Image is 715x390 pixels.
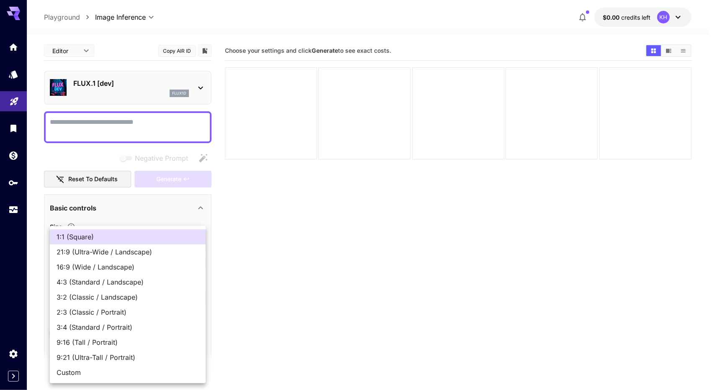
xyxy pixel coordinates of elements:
[57,277,199,287] span: 4:3 (Standard / Landscape)
[57,322,199,332] span: 3:4 (Standard / Portrait)
[57,352,199,362] span: 9:21 (Ultra-Tall / Portrait)
[57,307,199,317] span: 2:3 (Classic / Portrait)
[57,292,199,302] span: 3:2 (Classic / Landscape)
[57,337,199,347] span: 9:16 (Tall / Portrait)
[57,367,199,377] span: Custom
[57,262,199,272] span: 16:9 (Wide / Landscape)
[57,247,199,257] span: 21:9 (Ultra-Wide / Landscape)
[57,232,199,242] span: 1:1 (Square)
